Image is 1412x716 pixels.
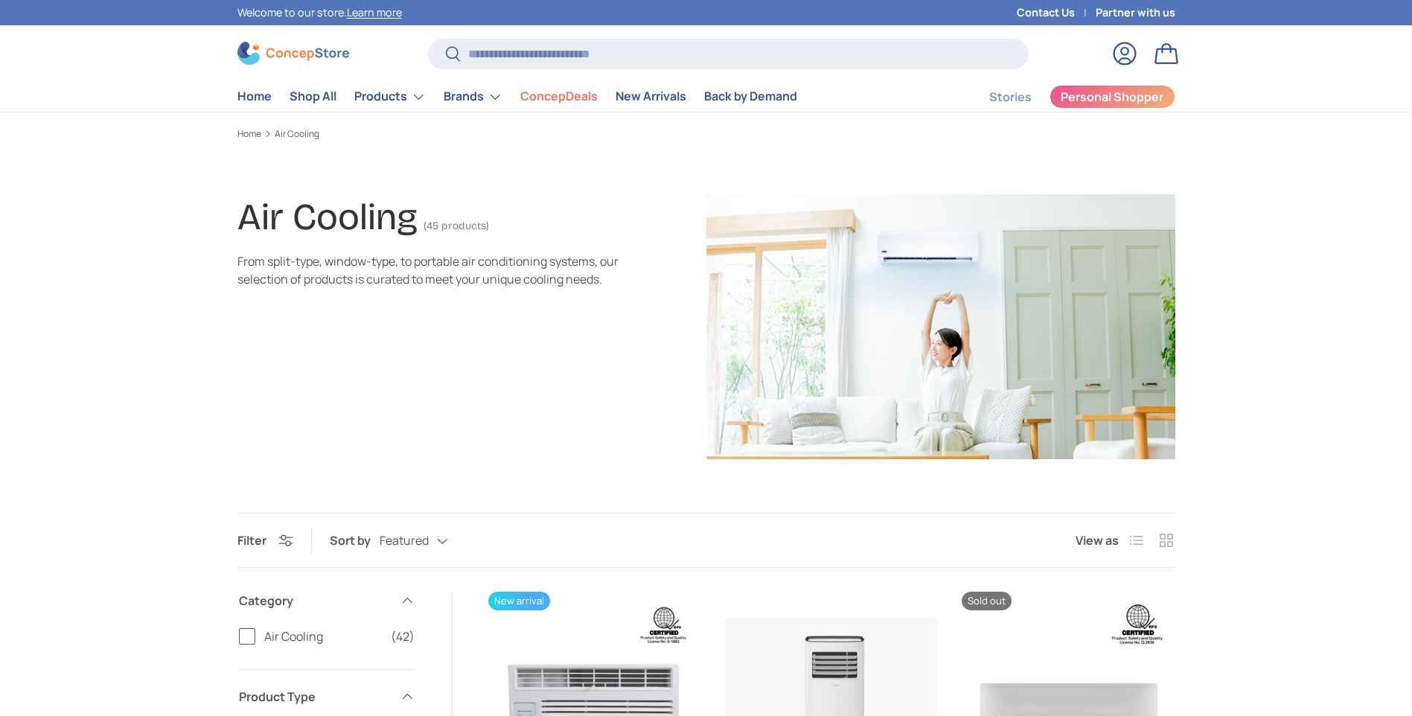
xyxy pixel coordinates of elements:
[290,82,336,111] a: Shop All
[330,531,380,549] label: Sort by
[1017,4,1096,21] a: Contact Us
[347,5,402,19] a: Learn more
[704,82,797,111] a: Back by Demand
[237,252,623,288] div: From split-type, window-type, to portable air conditioning systems, our selection of products is ...
[380,528,478,554] button: Featured
[488,592,550,610] span: New arrival
[424,220,489,232] span: (45 products)
[354,82,426,112] a: Products
[962,592,1012,610] span: Sold out
[616,82,686,111] a: New Arrivals
[345,82,435,112] summary: Products
[237,82,272,111] a: Home
[435,82,511,112] summary: Brands
[239,688,391,706] span: Product Type
[239,574,415,627] summary: Category
[1076,531,1119,549] span: View as
[237,195,418,239] h1: Air Cooling
[275,130,319,138] a: Air Cooling
[444,82,502,112] a: Brands
[1096,4,1175,21] a: Partner with us
[237,82,797,112] nav: Primary
[237,4,402,21] p: Welcome to our store.
[1050,85,1175,109] a: Personal Shopper
[1061,91,1163,103] span: Personal Shopper
[237,130,261,138] a: Home
[237,532,293,549] button: Filter
[239,592,391,610] span: Category
[237,42,349,65] img: ConcepStore
[391,627,415,645] span: (42)
[264,627,382,645] span: Air Cooling
[989,83,1032,112] a: Stories
[237,127,1175,141] nav: Breadcrumbs
[520,82,598,111] a: ConcepDeals
[380,534,429,548] span: Featured
[706,194,1175,459] img: Air Cooling | ConcepStore
[953,82,1175,112] nav: Secondary
[237,532,266,549] span: Filter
